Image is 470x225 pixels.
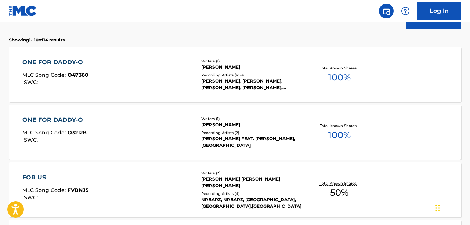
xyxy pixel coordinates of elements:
[68,72,88,78] span: O47360
[68,129,87,136] span: O3212B
[201,130,302,135] div: Recording Artists ( 2 )
[9,162,461,217] a: FOR USMLC Song Code:FVBNJ5ISWC:Writers (2)[PERSON_NAME] [PERSON_NAME] [PERSON_NAME]Recording Arti...
[22,79,40,86] span: ISWC :
[320,65,359,71] p: Total Known Shares:
[435,197,440,219] div: Drag
[9,6,37,16] img: MLC Logo
[9,37,65,43] p: Showing 1 - 10 of 14 results
[22,194,40,201] span: ISWC :
[417,2,461,20] a: Log In
[328,71,351,84] span: 100 %
[328,128,351,142] span: 100 %
[9,105,461,160] a: ONE FOR DADDY-OMLC Song Code:O3212BISWC:Writers (1)[PERSON_NAME]Recording Artists (2)[PERSON_NAME...
[379,4,394,18] a: Public Search
[320,123,359,128] p: Total Known Shares:
[22,129,68,136] span: MLC Song Code :
[201,121,302,128] div: [PERSON_NAME]
[22,187,68,193] span: MLC Song Code :
[201,191,302,196] div: Recording Artists ( 4 )
[201,170,302,176] div: Writers ( 2 )
[22,137,40,143] span: ISWC :
[201,196,302,210] div: NRBARZ, NRBARZ, [GEOGRAPHIC_DATA], [GEOGRAPHIC_DATA],[GEOGRAPHIC_DATA]
[201,176,302,189] div: [PERSON_NAME] [PERSON_NAME] [PERSON_NAME]
[22,72,68,78] span: MLC Song Code :
[22,58,88,67] div: ONE FOR DADDY-O
[22,116,87,124] div: ONE FOR DADDY-O
[68,187,88,193] span: FVBNJ5
[201,135,302,149] div: [PERSON_NAME] FEAT. [PERSON_NAME], [GEOGRAPHIC_DATA]
[330,186,348,199] span: 50 %
[9,47,461,102] a: ONE FOR DADDY-OMLC Song Code:O47360ISWC:Writers (1)[PERSON_NAME]Recording Artists (459)[PERSON_NA...
[201,64,302,70] div: [PERSON_NAME]
[201,116,302,121] div: Writers ( 1 )
[22,173,88,182] div: FOR US
[398,4,413,18] div: Help
[382,7,391,15] img: search
[201,58,302,64] div: Writers ( 1 )
[320,181,359,186] p: Total Known Shares:
[401,7,410,15] img: help
[433,190,470,225] iframe: Chat Widget
[201,72,302,78] div: Recording Artists ( 459 )
[201,78,302,91] div: [PERSON_NAME], [PERSON_NAME], [PERSON_NAME], [PERSON_NAME], [PERSON_NAME]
